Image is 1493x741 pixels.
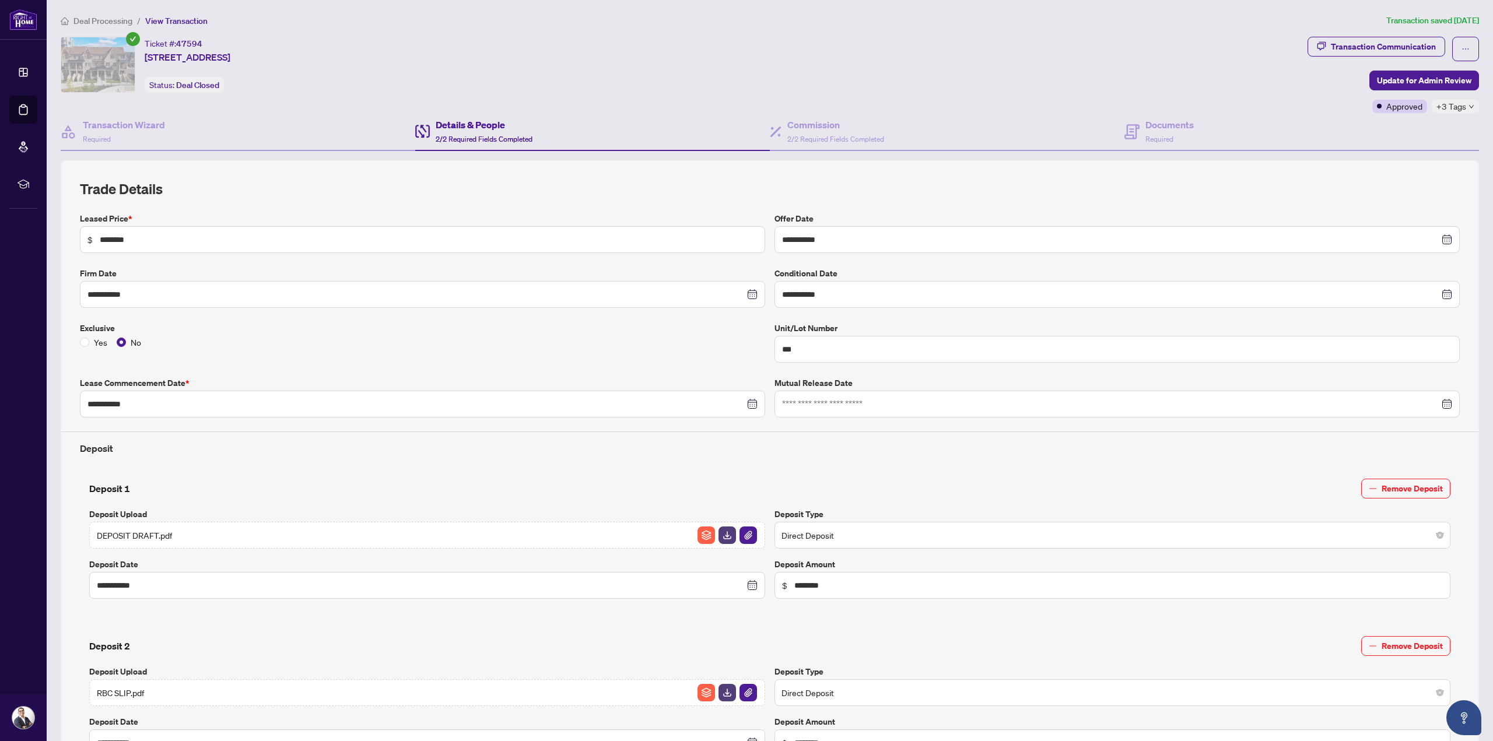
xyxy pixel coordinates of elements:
[80,377,765,389] label: Lease Commencement Date
[1469,104,1474,110] span: down
[774,212,1460,225] label: Offer Date
[1382,479,1443,498] span: Remove Deposit
[145,16,208,26] span: View Transaction
[126,336,146,349] span: No
[718,683,737,702] button: File Download
[137,14,141,27] li: /
[1462,45,1470,53] span: ellipsis
[12,707,34,729] img: Profile Icon
[1386,14,1479,27] article: Transaction saved [DATE]
[787,118,884,132] h4: Commission
[89,558,765,571] label: Deposit Date
[436,118,532,132] h4: Details & People
[774,665,1450,678] label: Deposit Type
[774,377,1460,389] label: Mutual Release Date
[80,322,765,335] label: Exclusive
[1436,532,1443,539] span: close-circle
[89,522,765,549] span: DEPOSIT DRAFT.pdfFile ArchiveFile DownloadFile Attachement
[782,579,787,592] span: $
[89,665,765,678] label: Deposit Upload
[73,16,132,26] span: Deal Processing
[1369,71,1479,90] button: Update for Admin Review
[97,529,172,542] span: DEPOSIT DRAFT.pdf
[145,77,224,93] div: Status:
[698,526,715,544] img: File Archive
[89,715,765,728] label: Deposit Date
[80,180,1460,198] h2: Trade Details
[1446,700,1481,735] button: Open asap
[774,715,1450,728] label: Deposit Amount
[61,37,135,92] img: IMG-W12265852_1.jpg
[80,441,1460,455] h4: Deposit
[740,526,757,544] img: File Attachement
[1361,636,1450,656] button: Remove Deposit
[87,233,93,246] span: $
[739,526,758,545] button: File Attachement
[83,118,165,132] h4: Transaction Wizard
[126,32,140,46] span: check-circle
[89,639,130,653] h4: Deposit 2
[774,508,1450,521] label: Deposit Type
[1361,479,1450,498] button: Remove Deposit
[89,679,765,706] span: RBC SLIP.pdfFile ArchiveFile DownloadFile Attachement
[145,50,230,64] span: [STREET_ADDRESS]
[698,684,715,701] img: File Archive
[1436,100,1466,113] span: +3 Tags
[740,684,757,701] img: File Attachement
[1369,484,1377,493] span: minus
[1369,642,1377,650] span: minus
[89,482,130,496] h4: Deposit 1
[97,686,144,699] span: RBC SLIP.pdf
[1145,135,1173,143] span: Required
[1377,71,1471,90] span: Update for Admin Review
[176,80,219,90] span: Deal Closed
[1382,637,1443,655] span: Remove Deposit
[774,322,1460,335] label: Unit/Lot Number
[781,682,1443,704] span: Direct Deposit
[176,38,202,49] span: 47594
[1308,37,1445,57] button: Transaction Communication
[697,526,716,545] button: File Archive
[61,17,69,25] span: home
[1145,118,1194,132] h4: Documents
[781,524,1443,546] span: Direct Deposit
[774,267,1460,280] label: Conditional Date
[1436,689,1443,696] span: close-circle
[89,336,112,349] span: Yes
[89,508,765,521] label: Deposit Upload
[719,684,736,701] img: File Download
[774,558,1450,571] label: Deposit Amount
[1331,37,1436,56] div: Transaction Communication
[436,135,532,143] span: 2/2 Required Fields Completed
[719,526,736,544] img: File Download
[80,267,765,280] label: Firm Date
[9,9,37,30] img: logo
[83,135,111,143] span: Required
[697,683,716,702] button: File Archive
[739,683,758,702] button: File Attachement
[80,212,765,225] label: Leased Price
[145,37,202,50] div: Ticket #:
[1386,100,1422,113] span: Approved
[787,135,884,143] span: 2/2 Required Fields Completed
[718,526,737,545] button: File Download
